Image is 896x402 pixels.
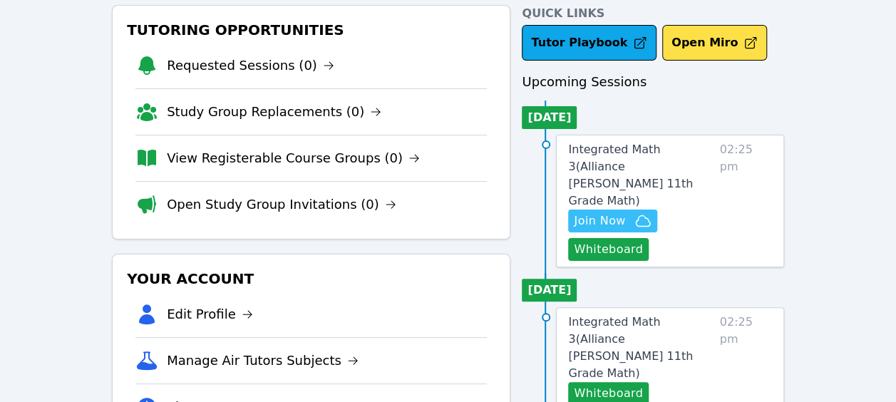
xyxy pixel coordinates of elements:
h4: Quick Links [522,5,784,22]
button: Join Now [568,210,656,232]
button: Whiteboard [568,238,649,261]
a: Integrated Math 3(Alliance [PERSON_NAME] 11th Grade Math) [568,141,714,210]
a: Manage Air Tutors Subjects [167,351,359,371]
span: Integrated Math 3 ( Alliance [PERSON_NAME] 11th Grade Math ) [568,315,693,380]
a: Open Study Group Invitations (0) [167,195,396,215]
a: Tutor Playbook [522,25,656,61]
a: Integrated Math 3(Alliance [PERSON_NAME] 11th Grade Math) [568,314,714,382]
span: Integrated Math 3 ( Alliance [PERSON_NAME] 11th Grade Math ) [568,143,693,207]
a: Edit Profile [167,304,253,324]
a: View Registerable Course Groups (0) [167,148,420,168]
button: Open Miro [662,25,767,61]
a: Requested Sessions (0) [167,56,334,76]
span: 02:25 pm [720,141,772,261]
li: [DATE] [522,106,577,129]
span: Join Now [574,212,625,230]
h3: Tutoring Opportunities [124,17,498,43]
li: [DATE] [522,279,577,301]
a: Study Group Replacements (0) [167,102,381,122]
h3: Upcoming Sessions [522,72,784,92]
h3: Your Account [124,266,498,292]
